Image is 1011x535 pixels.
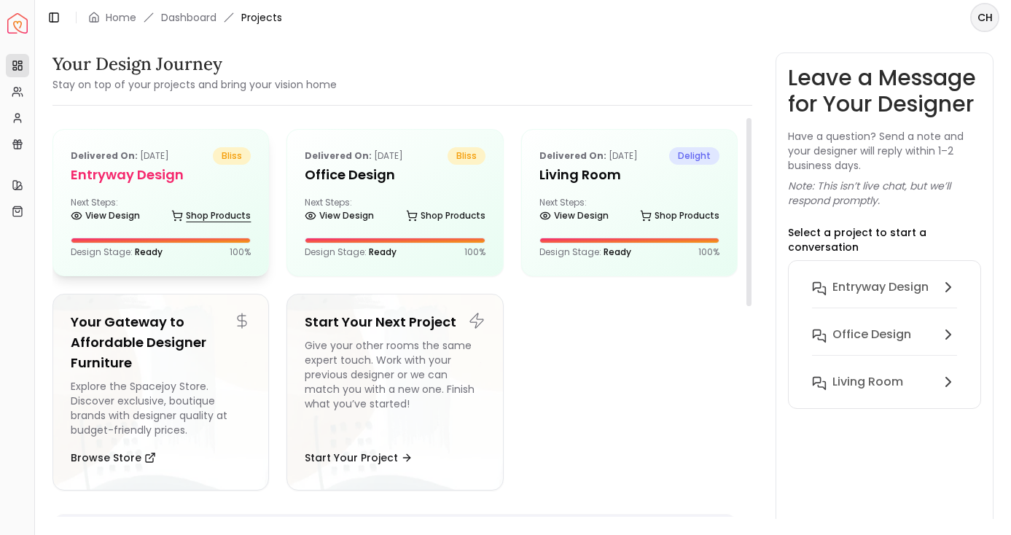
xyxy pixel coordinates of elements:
[305,206,374,226] a: View Design
[71,246,163,258] p: Design Stage:
[800,367,969,397] button: Living Room
[305,197,485,226] div: Next Steps:
[171,206,251,226] a: Shop Products
[71,443,156,472] button: Browse Store
[539,206,609,226] a: View Design
[832,373,903,391] h6: Living Room
[539,246,631,258] p: Design Stage:
[286,294,503,491] a: Start Your Next ProjectGive your other rooms the same expert touch. Work with your previous desig...
[52,294,269,491] a: Your Gateway to Affordable Designer FurnitureExplore the Spacejoy Store. Discover exclusive, bout...
[788,225,981,254] p: Select a project to start a conversation
[800,273,969,320] button: entryway design
[71,312,251,373] h5: Your Gateway to Affordable Designer Furniture
[71,165,251,185] h5: entryway design
[698,246,719,258] p: 100 %
[305,165,485,185] h5: Office Design
[369,246,397,258] span: Ready
[800,320,969,367] button: Office Design
[213,147,251,165] span: bliss
[539,147,638,165] p: [DATE]
[7,13,28,34] img: Spacejoy Logo
[305,312,485,332] h5: Start Your Next Project
[305,338,485,437] div: Give your other rooms the same expert touch. Work with your previous designer or we can match you...
[604,246,631,258] span: Ready
[464,246,485,258] p: 100 %
[71,197,251,226] div: Next Steps:
[640,206,719,226] a: Shop Products
[135,246,163,258] span: Ready
[970,3,999,32] button: CH
[7,13,28,34] a: Spacejoy
[71,206,140,226] a: View Design
[539,165,719,185] h5: Living Room
[305,246,397,258] p: Design Stage:
[161,10,216,25] a: Dashboard
[788,129,981,173] p: Have a question? Send a note and your designer will reply within 1–2 business days.
[832,326,911,343] h6: Office Design
[230,246,251,258] p: 100 %
[448,147,485,165] span: bliss
[52,77,337,92] small: Stay on top of your projects and bring your vision home
[71,379,251,437] div: Explore the Spacejoy Store. Discover exclusive, boutique brands with designer quality at budget-f...
[71,149,138,162] b: Delivered on:
[88,10,282,25] nav: breadcrumb
[539,197,719,226] div: Next Steps:
[539,149,606,162] b: Delivered on:
[52,52,337,76] h3: Your Design Journey
[305,147,403,165] p: [DATE]
[972,4,998,31] span: CH
[788,179,981,208] p: Note: This isn’t live chat, but we’ll respond promptly.
[669,147,719,165] span: delight
[71,147,169,165] p: [DATE]
[406,206,485,226] a: Shop Products
[305,443,413,472] button: Start Your Project
[241,10,282,25] span: Projects
[305,149,372,162] b: Delivered on:
[832,278,929,296] h6: entryway design
[788,65,981,117] h3: Leave a Message for Your Designer
[106,10,136,25] a: Home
